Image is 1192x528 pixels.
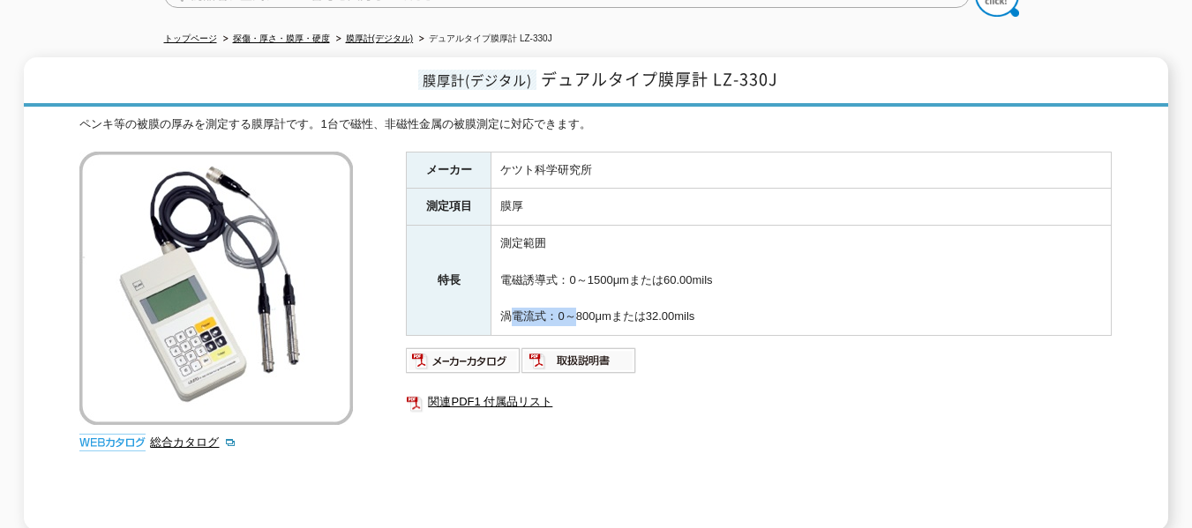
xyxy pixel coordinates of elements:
div: ペンキ等の被膜の厚みを測定する膜厚計です。1台で磁性、非磁性金属の被膜測定に対応できます。 [79,115,1112,134]
th: 特長 [407,226,491,336]
a: 探傷・厚さ・膜厚・硬度 [233,33,330,43]
td: 測定範囲 電磁誘導式：0～1500μmまたは60.00mils 渦電流式：0～800μmまたは32.00mils [491,226,1112,336]
td: 膜厚 [491,189,1112,226]
a: メーカーカタログ [406,358,521,371]
a: 膜厚計(デジタル) [346,33,414,43]
th: 測定項目 [407,189,491,226]
span: 膜厚計(デジタル) [418,70,536,90]
img: webカタログ [79,434,146,451]
span: デュアルタイプ膜厚計 LZ-330J [541,67,778,91]
a: トップページ [164,33,217,43]
th: メーカー [407,152,491,189]
li: デュアルタイプ膜厚計 LZ-330J [416,30,551,48]
img: メーカーカタログ [406,346,521,375]
a: 取扱説明書 [521,358,637,371]
a: 総合カタログ [150,435,236,449]
img: デュアルタイプ膜厚計 LZ-330J [79,152,353,425]
img: 取扱説明書 [521,346,637,375]
td: ケツト科学研究所 [491,152,1112,189]
a: 関連PDF1 付属品リスト [406,390,1112,413]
